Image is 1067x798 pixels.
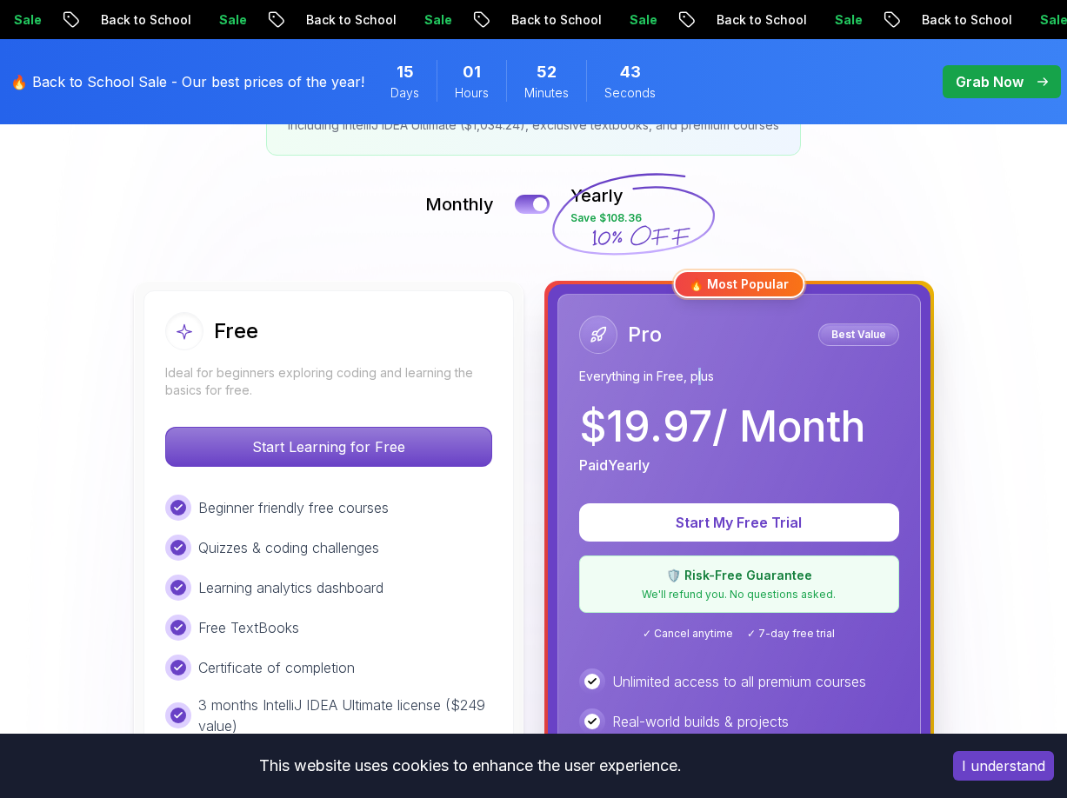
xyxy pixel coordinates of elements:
p: 3 months IntelliJ IDEA Ultimate license ($249 value) [198,695,492,736]
p: Back to School [690,11,809,29]
p: 🛡️ Risk-Free Guarantee [590,567,888,584]
p: Unlimited access to all premium courses [612,671,866,692]
button: Accept cookies [953,751,1054,781]
span: 1 Hours [463,60,481,84]
p: Ideal for beginners exploring coding and learning the basics for free. [165,364,492,399]
div: This website uses cookies to enhance the user experience. [13,747,927,785]
button: Start Learning for Free [165,427,492,467]
p: Sale [398,11,454,29]
span: 15 Days [397,60,414,84]
p: Monthly [425,192,494,216]
p: Back to School [75,11,193,29]
p: We'll refund you. No questions asked. [590,588,888,602]
span: Seconds [604,84,656,102]
p: Start Learning for Free [166,428,491,466]
p: Back to School [485,11,604,29]
p: Sale [193,11,249,29]
p: Everything in Free, plus [579,368,899,385]
p: 🔥 Back to School Sale - Our best prices of the year! [10,71,364,92]
p: Sale [604,11,659,29]
a: Start Learning for Free [165,438,492,456]
span: 43 Seconds [620,60,641,84]
p: Free TextBooks [198,617,299,638]
p: $ 19.97 / Month [579,406,865,448]
p: Paid Yearly [579,455,650,475]
span: 52 Minutes [537,60,557,84]
p: Learning analytics dashboard [198,577,383,598]
p: Start My Free Trial [600,512,878,533]
p: Best Value [821,326,897,343]
span: ✓ Cancel anytime [643,627,733,641]
p: Grab Now [956,71,1024,92]
p: Real-world builds & projects [612,711,789,732]
p: Certificate of completion [198,657,355,678]
button: Start My Free Trial [579,503,899,542]
span: Minutes [524,84,569,102]
p: Back to School [896,11,1014,29]
h2: Free [214,317,258,345]
p: Including IntelliJ IDEA Ultimate ($1,034.24), exclusive textbooks, and premium courses [288,116,779,134]
p: Quizzes & coding challenges [198,537,379,558]
p: Beginner friendly free courses [198,497,389,518]
p: Sale [809,11,864,29]
h2: Pro [628,321,662,349]
p: Back to School [280,11,398,29]
span: ✓ 7-day free trial [747,627,835,641]
span: Days [390,84,419,102]
span: Hours [455,84,489,102]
